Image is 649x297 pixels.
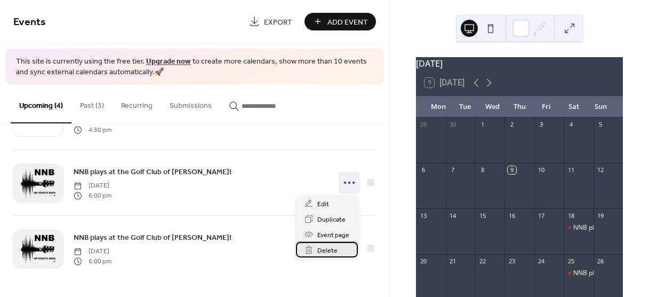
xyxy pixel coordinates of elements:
button: Submissions [161,84,220,122]
div: Mon [424,96,452,118]
div: 13 [419,212,427,220]
span: [DATE] [74,247,111,256]
div: Tue [452,96,479,118]
div: 3 [538,121,546,129]
div: 22 [478,257,486,265]
span: Export [264,17,292,28]
div: Fri [533,96,560,118]
span: NNB plays at the Golf Club of [PERSON_NAME]! [74,232,231,244]
div: 12 [597,166,605,174]
div: 17 [538,212,546,220]
div: 4 [567,121,575,129]
div: Thu [506,96,533,118]
div: 26 [597,257,605,265]
div: 2 [508,121,516,129]
span: 6:00 pm [74,256,111,266]
div: Wed [479,96,506,118]
div: 10 [538,166,546,174]
button: Add Event [305,13,376,30]
div: Sun [587,96,614,118]
button: Upcoming (4) [11,84,71,123]
div: 21 [449,257,457,265]
div: 15 [478,212,486,220]
div: Sat [560,96,587,118]
a: Upgrade now [146,54,191,69]
button: Recurring [113,84,161,122]
span: Edit [317,199,329,210]
div: 9 [508,166,516,174]
div: 24 [538,257,546,265]
div: 30 [449,121,457,129]
div: 25 [567,257,575,265]
span: NNB plays at the Golf Club of [PERSON_NAME]! [74,167,231,178]
a: NNB plays at the Golf Club of [PERSON_NAME]! [74,166,231,178]
span: This site is currently using the free tier. to create more calendars, show more than 10 events an... [16,57,373,77]
div: 14 [449,212,457,220]
div: NNB plays for the residents of CantaMia! [564,269,593,278]
span: 4:30 pm [74,125,111,135]
div: 7 [449,166,457,174]
span: Event page [317,230,349,241]
div: 6 [419,166,427,174]
div: 1 [478,121,486,129]
div: [DATE] [416,57,623,70]
span: Delete [317,245,338,256]
button: Past (3) [71,84,113,122]
span: 6:00 pm [74,191,111,200]
span: Events [13,12,46,33]
div: 29 [419,121,427,129]
div: 16 [508,212,516,220]
div: 19 [597,212,605,220]
div: NNB plays at Starpointe in Estrella Mountain Ranch! [564,223,593,232]
div: 5 [597,121,605,129]
span: Add Event [327,17,368,28]
span: [DATE] [74,181,111,191]
div: 18 [567,212,575,220]
div: 23 [508,257,516,265]
a: Export [241,13,300,30]
span: Duplicate [317,214,346,225]
div: 11 [567,166,575,174]
a: NNB plays at the Golf Club of [PERSON_NAME]! [74,231,231,244]
div: 20 [419,257,427,265]
div: 8 [478,166,486,174]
